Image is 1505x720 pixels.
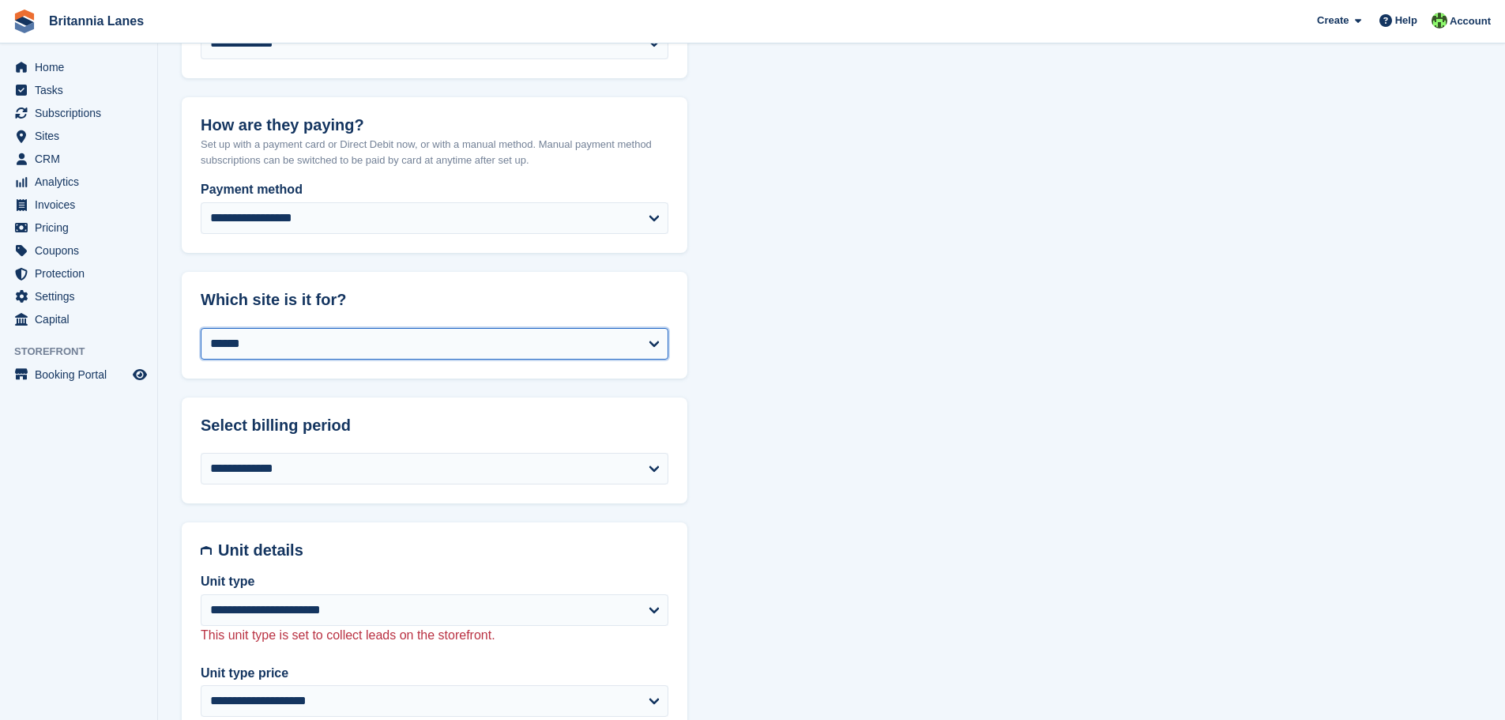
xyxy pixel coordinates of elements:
[201,572,668,591] label: Unit type
[35,308,130,330] span: Capital
[201,180,668,199] label: Payment method
[43,8,150,34] a: Britannia Lanes
[130,365,149,384] a: Preview store
[13,9,36,33] img: stora-icon-8386f47178a22dfd0bd8f6a31ec36ba5ce8667c1dd55bd0f319d3a0aa187defe.svg
[8,194,149,216] a: menu
[8,364,149,386] a: menu
[201,664,668,683] label: Unit type price
[1450,13,1491,29] span: Account
[1317,13,1349,28] span: Create
[35,364,130,386] span: Booking Portal
[8,285,149,307] a: menu
[1432,13,1447,28] img: Robert Parr
[35,285,130,307] span: Settings
[8,148,149,170] a: menu
[35,102,130,124] span: Subscriptions
[35,125,130,147] span: Sites
[201,137,668,168] p: Set up with a payment card or Direct Debit now, or with a manual method. Manual payment method su...
[35,79,130,101] span: Tasks
[35,217,130,239] span: Pricing
[201,417,668,435] h2: Select billing period
[201,626,668,645] p: This unit type is set to collect leads on the storefront.
[1395,13,1417,28] span: Help
[35,194,130,216] span: Invoices
[35,56,130,78] span: Home
[14,344,157,360] span: Storefront
[8,125,149,147] a: menu
[8,262,149,285] a: menu
[8,79,149,101] a: menu
[201,116,668,134] h2: How are they paying?
[218,541,668,560] h2: Unit details
[8,239,149,262] a: menu
[8,171,149,193] a: menu
[201,291,668,309] h2: Which site is it for?
[8,56,149,78] a: menu
[8,217,149,239] a: menu
[35,239,130,262] span: Coupons
[201,541,212,560] img: unit-details-icon-595b0c5c156355b767ba7b61e002efae458ec76ed5ec05730b8e856ff9ea34a9.svg
[8,308,149,330] a: menu
[35,148,130,170] span: CRM
[8,102,149,124] a: menu
[35,262,130,285] span: Protection
[35,171,130,193] span: Analytics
